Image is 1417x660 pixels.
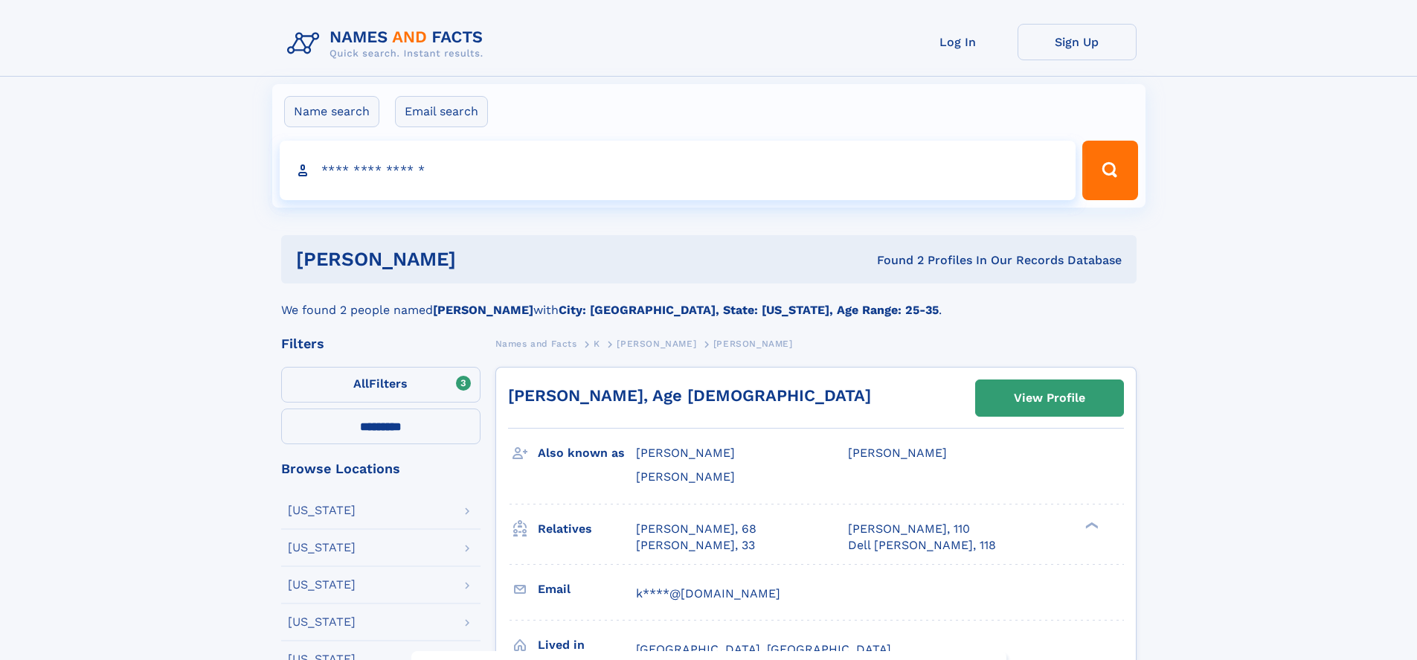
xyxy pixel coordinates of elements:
[1014,381,1085,415] div: View Profile
[1082,141,1137,200] button: Search Button
[288,542,356,554] div: [US_STATE]
[848,537,996,554] a: Dell [PERSON_NAME], 118
[508,386,871,405] a: [PERSON_NAME], Age [DEMOGRAPHIC_DATA]
[594,334,600,353] a: K
[617,334,696,353] a: [PERSON_NAME]
[636,470,735,484] span: [PERSON_NAME]
[538,440,636,466] h3: Also known as
[495,334,577,353] a: Names and Facts
[281,337,481,350] div: Filters
[433,303,533,317] b: [PERSON_NAME]
[848,521,970,537] a: [PERSON_NAME], 110
[666,252,1122,269] div: Found 2 Profiles In Our Records Database
[538,516,636,542] h3: Relatives
[1082,520,1099,530] div: ❯
[899,24,1018,60] a: Log In
[848,446,947,460] span: [PERSON_NAME]
[395,96,488,127] label: Email search
[281,462,481,475] div: Browse Locations
[281,283,1137,319] div: We found 2 people named with .
[713,339,793,349] span: [PERSON_NAME]
[353,377,369,391] span: All
[281,24,495,64] img: Logo Names and Facts
[538,577,636,602] h3: Email
[636,446,735,460] span: [PERSON_NAME]
[280,141,1076,200] input: search input
[288,579,356,591] div: [US_STATE]
[636,537,755,554] a: [PERSON_NAME], 33
[281,367,481,403] label: Filters
[594,339,600,349] span: K
[559,303,939,317] b: City: [GEOGRAPHIC_DATA], State: [US_STATE], Age Range: 25-35
[1018,24,1137,60] a: Sign Up
[288,504,356,516] div: [US_STATE]
[284,96,379,127] label: Name search
[636,642,891,656] span: [GEOGRAPHIC_DATA], [GEOGRAPHIC_DATA]
[617,339,696,349] span: [PERSON_NAME]
[538,632,636,658] h3: Lived in
[296,250,666,269] h1: [PERSON_NAME]
[636,521,756,537] a: [PERSON_NAME], 68
[976,380,1123,416] a: View Profile
[288,616,356,628] div: [US_STATE]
